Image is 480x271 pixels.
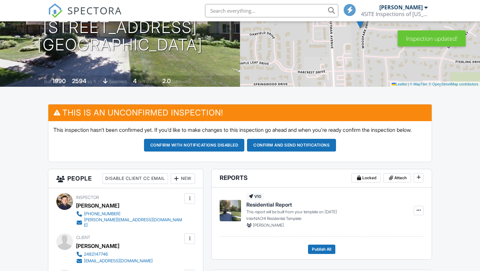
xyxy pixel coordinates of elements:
span: bathrooms [172,79,191,84]
h1: [STREET_ADDRESS] [GEOGRAPHIC_DATA] [37,19,203,54]
div: [PERSON_NAME] [379,4,423,11]
div: Inspection updated! [398,30,466,46]
p: This inspection hasn't been confirmed yet. If you'd like to make changes to this inspection go ah... [53,126,427,133]
span: bedrooms [138,79,156,84]
div: [EMAIL_ADDRESS][DOMAIN_NAME] [84,258,153,264]
div: Disable Client CC Email [102,173,168,184]
a: Leaflet [392,82,407,86]
div: 2594 [72,77,86,84]
a: © MapTiler [410,82,428,86]
div: New [171,173,195,184]
div: [PERSON_NAME][EMAIL_ADDRESS][DOMAIN_NAME] [84,217,183,228]
div: 4 [133,77,137,84]
div: [PERSON_NAME] [76,201,119,211]
img: The Best Home Inspection Software - Spectora [48,3,63,18]
a: [EMAIL_ADDRESS][DOMAIN_NAME] [76,258,153,264]
a: © OpenStreetMap contributors [429,82,478,86]
button: Confirm with notifications disabled [144,139,245,152]
img: Marker [356,15,364,28]
h3: People [48,169,203,188]
span: | [408,82,409,86]
div: 1990 [52,77,66,84]
a: 2482147746 [76,251,153,258]
a: SPECTORA [48,9,122,23]
span: SPECTORA [67,3,122,17]
span: Inspector [76,195,99,200]
div: [PHONE_NUMBER] [84,211,120,217]
span: sq. ft. [87,79,97,84]
button: Confirm and send notifications [247,139,336,152]
h3: This is an Unconfirmed Inspection! [48,104,432,121]
div: 2.0 [162,77,171,84]
div: [PERSON_NAME] [76,241,119,251]
a: [PHONE_NUMBER] [76,211,183,217]
span: basement [109,79,127,84]
div: 4SITE Inspections of Michigan [361,11,428,17]
input: Search everything... [205,4,338,17]
div: 2482147746 [84,252,108,257]
span: Client [76,235,90,240]
span: Built [44,79,51,84]
a: [PERSON_NAME][EMAIL_ADDRESS][DOMAIN_NAME] [76,217,183,228]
